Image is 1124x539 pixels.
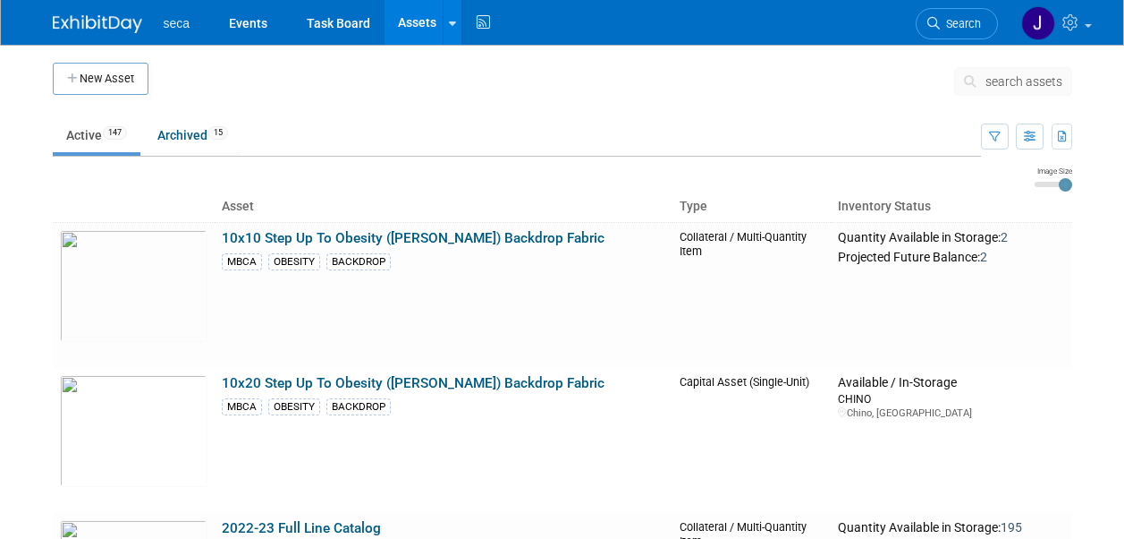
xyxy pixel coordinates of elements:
button: New Asset [53,63,148,95]
div: OBESITY [268,398,320,415]
span: 195 [1001,520,1022,535]
td: Capital Asset (Single-Unit) [672,368,831,513]
span: 2 [1001,230,1008,244]
span: seca [164,16,190,30]
div: Projected Future Balance: [838,246,1064,266]
span: 2 [980,250,987,264]
span: search assets [985,74,1062,89]
td: Collateral / Multi-Quantity Item [672,222,831,368]
div: CHINO [838,391,1064,406]
th: Asset [215,192,673,222]
div: Image Size [1035,166,1072,176]
a: 2022-23 Full Line Catalog [222,520,381,536]
div: MBCA [222,253,262,270]
span: Search [940,17,981,30]
div: Quantity Available in Storage: [838,230,1064,246]
div: Available / In-Storage [838,375,1064,391]
button: search assets [954,67,1072,96]
a: 10x10 Step Up To Obesity ([PERSON_NAME]) Backdrop Fabric [222,230,604,246]
a: Archived15 [144,118,241,152]
span: 15 [208,126,228,140]
a: Search [916,8,998,39]
div: MBCA [222,398,262,415]
img: ExhibitDay [53,15,142,33]
div: Quantity Available in Storage: [838,520,1064,536]
a: Active147 [53,118,140,152]
div: BACKDROP [326,398,391,415]
th: Type [672,192,831,222]
div: OBESITY [268,253,320,270]
img: Jose Gregory [1021,6,1055,40]
div: Chino, [GEOGRAPHIC_DATA] [838,406,1064,420]
span: 147 [103,126,127,140]
a: 10x20 Step Up To Obesity ([PERSON_NAME]) Backdrop Fabric [222,375,604,391]
div: BACKDROP [326,253,391,270]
